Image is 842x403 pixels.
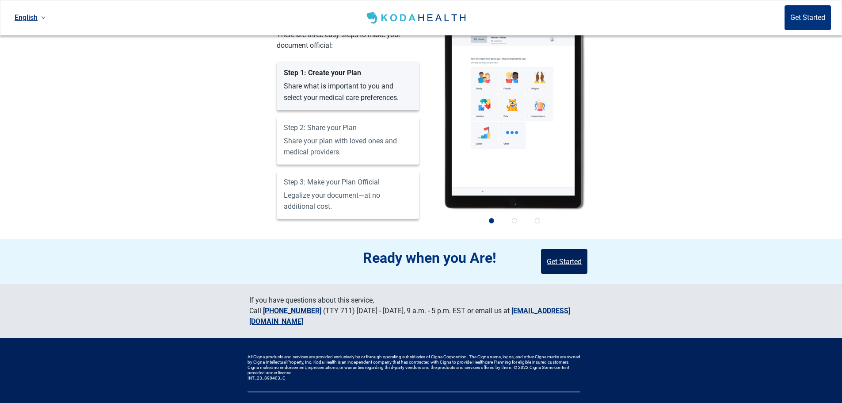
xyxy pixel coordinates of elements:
[284,123,412,156] label: Share your plan with loved ones and medical providers.
[363,249,516,266] h2: Ready when you Are!
[248,376,580,381] div: INT_23_890403_C
[277,30,419,51] div: There are three easy steps to make your document official:
[482,211,501,230] button: 1
[11,10,49,25] a: Current language: English
[284,178,412,211] label: Legalize your document—at no additional cost.
[284,178,412,186] div: Step 3: Make your Plan Official
[785,5,831,30] button: Get Started
[284,69,412,77] div: Step 1: Create your Plan
[541,249,587,274] button: Get Started
[365,11,469,25] img: Koda Health
[41,15,46,20] span: down
[249,306,582,327] div: Call (TTY 711) [DATE] - [DATE], 9 a.m. - 5 p.m. EST or email us at
[505,211,524,230] button: 2
[249,295,374,306] div: If you have questions about this service,
[263,307,321,315] a: [PHONE_NUMBER]
[284,123,412,132] div: Step 2: Share your Plan
[284,69,412,101] label: Share what is important to you and select your medical care preferences.
[248,354,580,376] div: All Cigna products and services are provided exclusively by or through operating subsidiaries of ...
[444,18,585,210] img: Koda Health iPad Mockup Guide Question Screen
[528,211,547,230] button: 3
